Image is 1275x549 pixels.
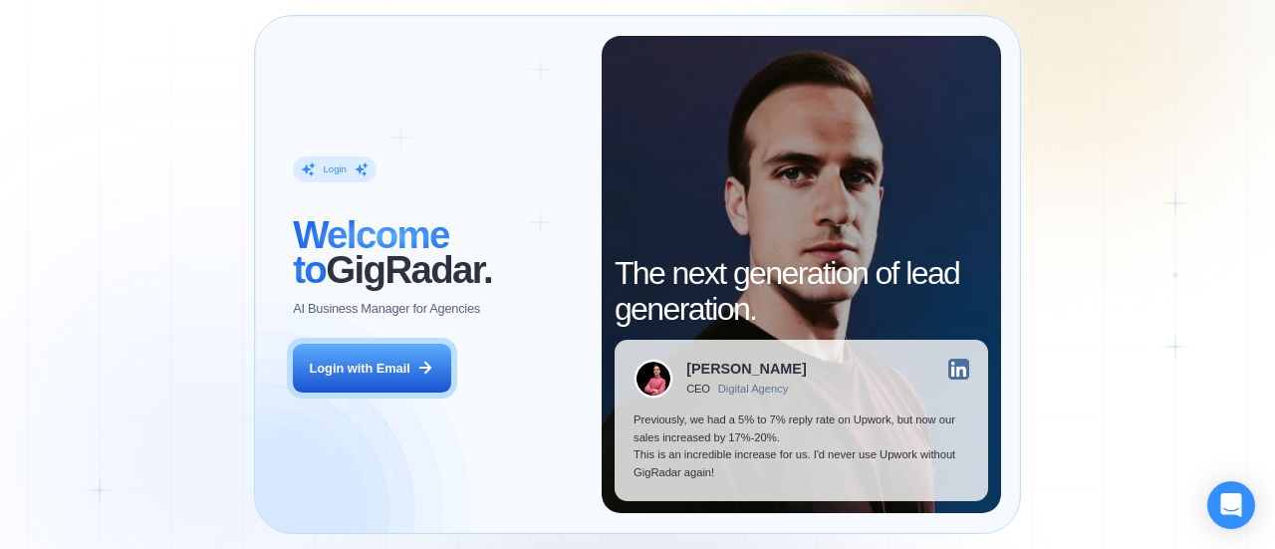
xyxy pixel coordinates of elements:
h2: ‍ GigRadar. [293,217,583,287]
div: Login with Email [310,360,410,378]
p: AI Business Manager for Agencies [293,300,480,318]
div: CEO [686,383,710,396]
h2: The next generation of lead generation. [615,256,988,326]
div: Login [324,163,347,176]
button: Login with Email [293,344,450,394]
div: [PERSON_NAME] [686,362,806,376]
div: Open Intercom Messenger [1207,481,1255,529]
span: Welcome to [293,213,449,291]
div: Digital Agency [718,383,789,396]
p: Previously, we had a 5% to 7% reply rate on Upwork, but now our sales increased by 17%-20%. This ... [634,412,969,481]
